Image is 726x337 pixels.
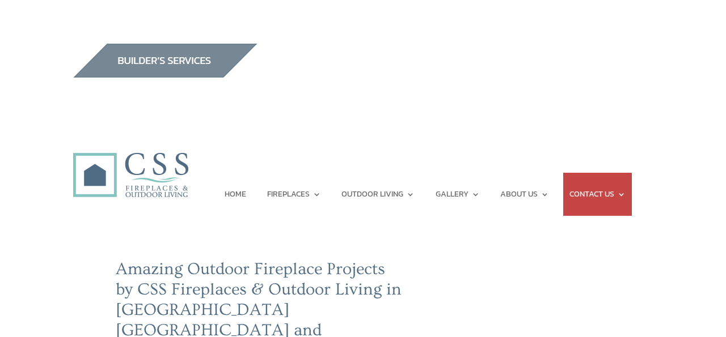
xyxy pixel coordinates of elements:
a: HOME [225,173,246,216]
a: builder services construction supply [73,67,258,82]
a: OUTDOOR LIVING [341,173,415,216]
a: FIREPLACES [267,173,321,216]
img: builders_btn [73,44,258,78]
a: GALLERY [436,173,480,216]
img: CSS Fireplaces & Outdoor Living (Formerly Construction Solutions & Supply)- Jacksonville Ormond B... [73,121,188,203]
a: CONTACT US [569,173,626,216]
a: ABOUT US [500,173,549,216]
